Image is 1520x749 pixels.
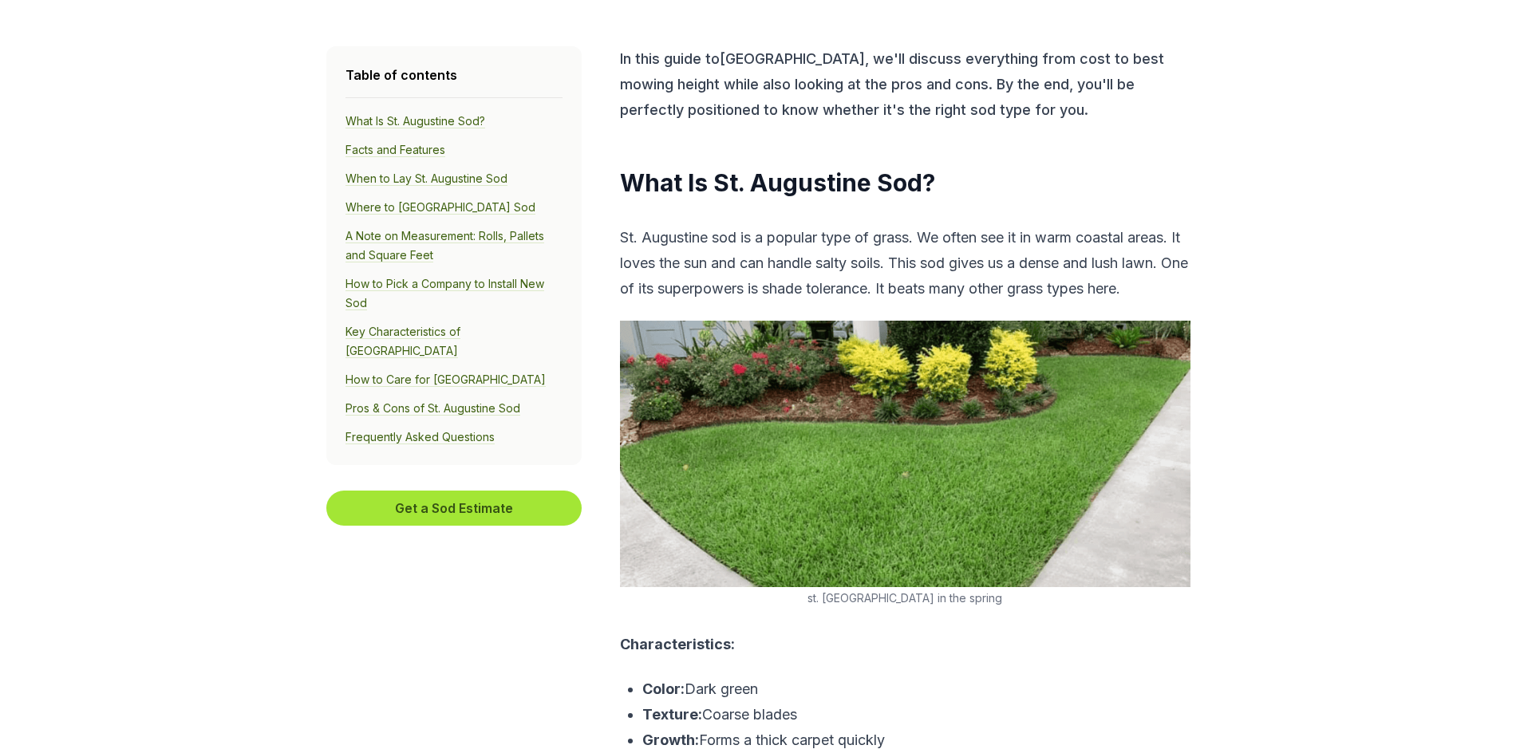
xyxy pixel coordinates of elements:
[642,702,1190,727] p: Coarse blades
[326,491,582,526] button: Get a Sod Estimate
[642,706,702,723] b: Texture:
[345,171,507,186] a: When to Lay St. Augustine Sod
[620,321,1190,587] img: st. augustine lawn in the spring
[345,373,546,387] a: How to Care for [GEOGRAPHIC_DATA]
[620,590,1190,606] figcaption: st. [GEOGRAPHIC_DATA] in the spring
[642,676,1190,702] p: Dark green
[620,636,735,652] b: Characteristics:
[345,114,485,128] a: What Is St. Augustine Sod?
[620,225,1190,302] p: St. Augustine sod is a popular type of grass. We often see it in warm coastal areas. It loves the...
[345,401,520,416] a: Pros & Cons of St. Augustine Sod
[345,325,460,358] a: Key Characteristics of [GEOGRAPHIC_DATA]
[345,143,445,157] a: Facts and Features
[642,731,699,748] b: Growth:
[620,46,1190,123] p: In this guide to [GEOGRAPHIC_DATA] , we'll discuss everything from cost to best mowing height whi...
[345,229,544,262] a: A Note on Measurement: Rolls, Pallets and Square Feet
[345,430,495,444] a: Frequently Asked Questions
[345,65,563,85] h4: Table of contents
[345,200,535,215] a: Where to [GEOGRAPHIC_DATA] Sod
[642,680,685,697] b: Color:
[620,168,1190,199] h2: What Is St. Augustine Sod?
[345,277,544,310] a: How to Pick a Company to Install New Sod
